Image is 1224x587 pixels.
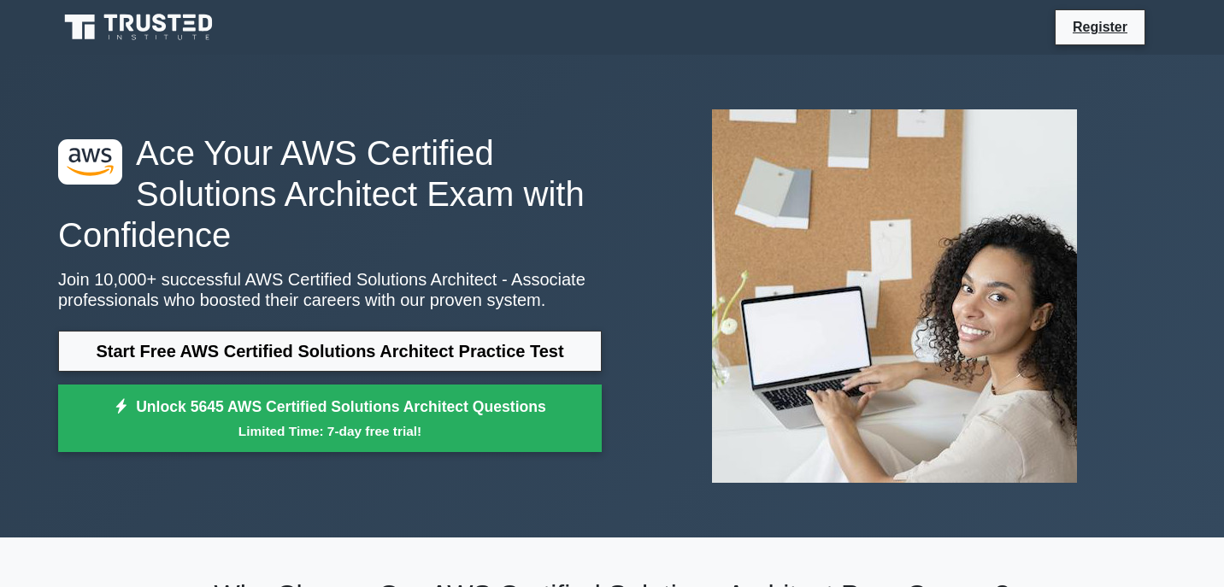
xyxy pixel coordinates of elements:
p: Join 10,000+ successful AWS Certified Solutions Architect - Associate professionals who boosted t... [58,269,602,310]
a: Unlock 5645 AWS Certified Solutions Architect QuestionsLimited Time: 7-day free trial! [58,384,602,453]
a: Start Free AWS Certified Solutions Architect Practice Test [58,331,602,372]
h1: Ace Your AWS Certified Solutions Architect Exam with Confidence [58,132,602,255]
a: Register [1062,16,1138,38]
small: Limited Time: 7-day free trial! [79,421,580,441]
